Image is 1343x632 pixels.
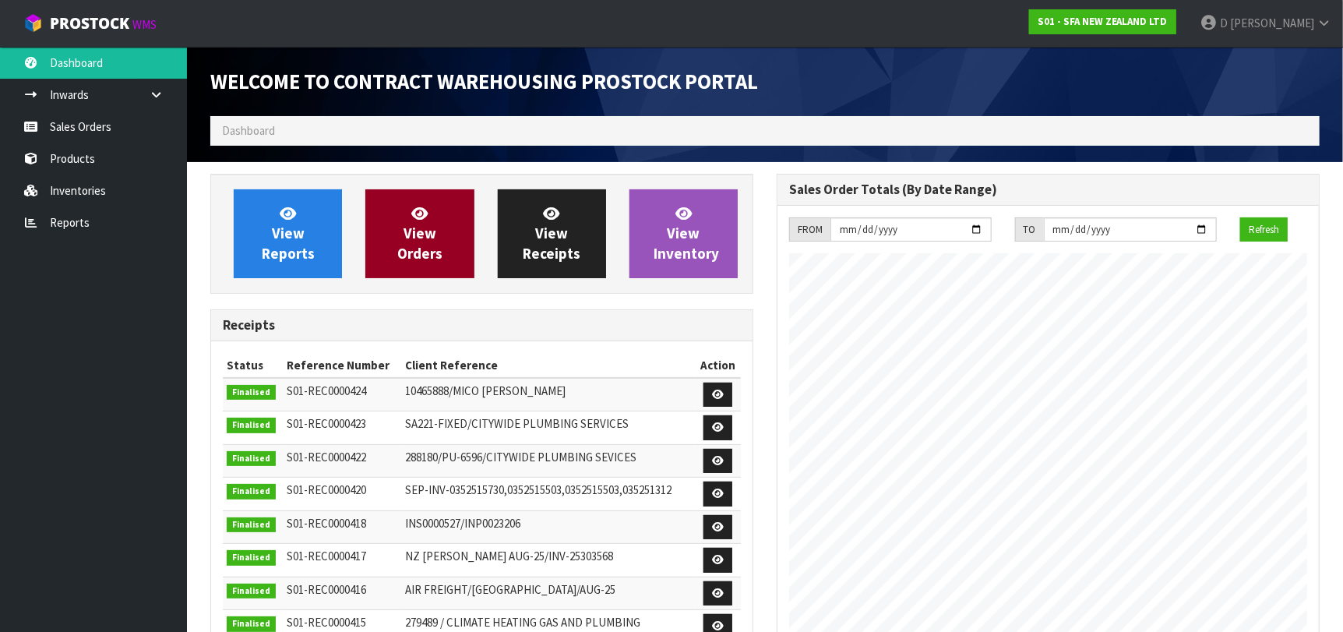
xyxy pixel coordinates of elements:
th: Reference Number [284,353,402,378]
strong: S01 - SFA NEW ZEALAND LTD [1038,15,1168,28]
th: Client Reference [402,353,696,378]
span: View Orders [397,204,442,263]
span: S01-REC0000423 [287,416,367,431]
span: Finalised [227,385,276,401]
span: 288180/PU-6596/CITYWIDE PLUMBING SEVICES [406,450,637,464]
span: 10465888/MICO [PERSON_NAME] [406,383,566,398]
span: Finalised [227,616,276,632]
span: ProStock [50,13,129,34]
span: Finalised [227,517,276,533]
img: cube-alt.png [23,13,43,33]
span: [PERSON_NAME] [1230,16,1314,30]
span: 279489 / CLIMATE HEATING GAS AND PLUMBING [406,615,641,630]
div: TO [1015,217,1044,242]
span: Welcome to Contract Warehousing ProStock Portal [210,69,758,94]
span: Finalised [227,550,276,566]
h3: Receipts [223,318,741,333]
span: AIR FREIGHT/[GEOGRAPHIC_DATA]/AUG-25 [406,582,616,597]
span: S01-REC0000420 [287,482,367,497]
span: View Receipts [523,204,580,263]
small: WMS [132,17,157,32]
span: SA221-FIXED/CITYWIDE PLUMBING SERVICES [406,416,629,431]
button: Refresh [1240,217,1288,242]
h3: Sales Order Totals (By Date Range) [789,182,1307,197]
span: S01-REC0000417 [287,549,367,563]
span: Dashboard [222,123,275,138]
span: SEP-INV-0352515730,0352515503,0352515503,035251312 [406,482,672,497]
div: FROM [789,217,830,242]
span: NZ [PERSON_NAME] AUG-25/INV-25303568 [406,549,614,563]
span: S01-REC0000418 [287,516,367,531]
a: ViewInventory [629,189,738,278]
span: S01-REC0000424 [287,383,367,398]
span: Finalised [227,418,276,433]
a: ViewReceipts [498,189,606,278]
span: Finalised [227,451,276,467]
a: ViewReports [234,189,342,278]
span: View Inventory [654,204,719,263]
th: Action [695,353,741,378]
span: D [1220,16,1228,30]
span: Finalised [227,584,276,599]
a: ViewOrders [365,189,474,278]
span: S01-REC0000422 [287,450,367,464]
span: View Reports [262,204,315,263]
span: S01-REC0000415 [287,615,367,630]
span: S01-REC0000416 [287,582,367,597]
span: INS0000527/INP0023206 [406,516,521,531]
span: Finalised [227,484,276,500]
th: Status [223,353,284,378]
